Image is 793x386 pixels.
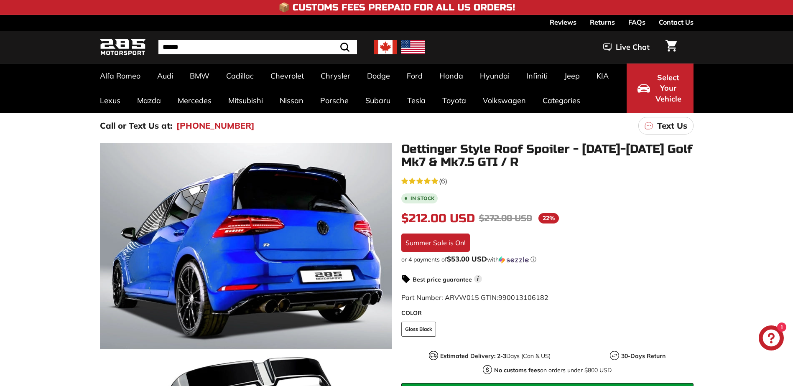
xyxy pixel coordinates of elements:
[657,119,687,132] p: Text Us
[262,63,312,88] a: Chevrolet
[169,88,220,113] a: Mercedes
[401,234,470,252] div: Summer Sale is On!
[401,293,548,302] span: Part Number: ARVW015 GTIN:
[399,88,434,113] a: Tesla
[474,275,482,283] span: i
[401,143,694,169] h1: Oettinger Style Roof Spoiler - [DATE]-[DATE] Golf Mk7 & Mk7.5 GTI / R
[654,72,683,104] span: Select Your Vehicle
[413,276,472,283] strong: Best price guarantee
[756,325,786,353] inbox-online-store-chat: Shopify online store chat
[534,88,589,113] a: Categories
[498,293,548,302] span: 990013106182
[592,37,660,58] button: Live Chat
[538,213,559,223] span: 22%
[271,88,312,113] a: Nissan
[401,255,694,264] div: or 4 payments of with
[494,366,612,375] p: on orders under $800 USD
[401,211,475,226] span: $212.00 USD
[401,175,694,186] a: 4.7 rating (6 votes)
[176,119,255,132] a: [PHONE_NUMBER]
[100,38,146,57] img: Logo_285_Motorsport_areodynamics_components
[518,63,556,88] a: Infiniti
[659,15,694,29] a: Contact Us
[590,15,615,29] a: Returns
[100,119,172,132] p: Call or Text Us at:
[440,352,551,361] p: Days (Can & US)
[398,63,431,88] a: Ford
[550,15,576,29] a: Reviews
[129,88,169,113] a: Mazda
[660,33,682,61] a: Cart
[627,63,694,113] button: Select Your Vehicle
[621,352,666,360] strong: 30-Days Return
[440,352,506,360] strong: Estimated Delivery: 2-3
[220,88,271,113] a: Mitsubishi
[479,213,532,223] span: $272.00 USD
[312,88,357,113] a: Porsche
[494,366,540,374] strong: No customs fees
[588,63,617,88] a: KIA
[439,176,447,186] span: (6)
[359,63,398,88] a: Dodge
[158,40,357,54] input: Search
[181,63,218,88] a: BMW
[357,88,399,113] a: Subaru
[447,254,487,263] span: $53.00 USD
[628,15,645,29] a: FAQs
[312,63,359,88] a: Chrysler
[616,42,650,53] span: Live Chat
[92,88,129,113] a: Lexus
[434,88,474,113] a: Toyota
[474,88,534,113] a: Volkswagen
[556,63,588,88] a: Jeep
[411,196,434,201] b: In stock
[638,117,694,135] a: Text Us
[499,256,529,264] img: Sezzle
[472,63,518,88] a: Hyundai
[431,63,472,88] a: Honda
[401,309,694,317] label: COLOR
[218,63,262,88] a: Cadillac
[401,255,694,264] div: or 4 payments of$53.00 USDwithSezzle Click to learn more about Sezzle
[92,63,149,88] a: Alfa Romeo
[278,3,515,13] h4: 📦 Customs Fees Prepaid for All US Orders!
[149,63,181,88] a: Audi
